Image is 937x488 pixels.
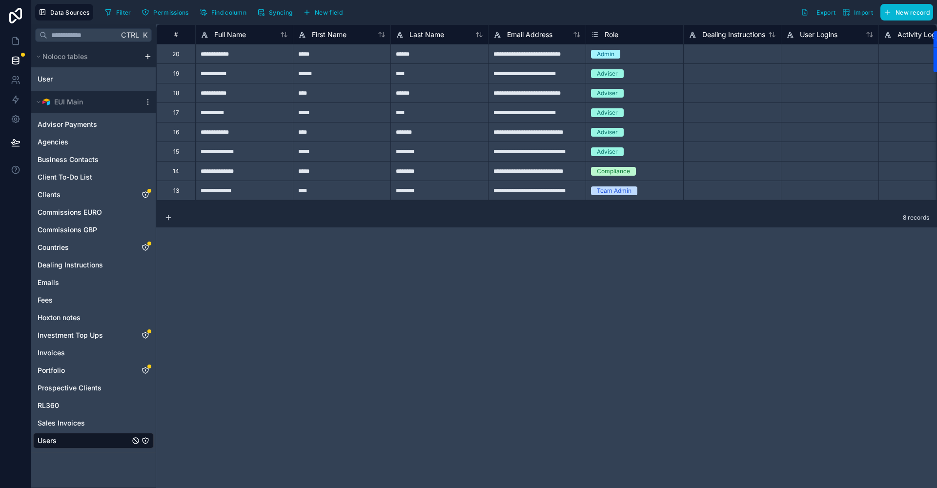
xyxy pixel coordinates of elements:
span: Filter [116,9,131,16]
div: 14 [173,167,179,175]
a: New record [876,4,933,20]
button: Import [839,4,876,20]
span: Activity Log [897,30,936,40]
span: Full Name [214,30,246,40]
span: Data Sources [50,9,90,16]
div: 17 [173,109,179,117]
div: Adviser [597,128,618,137]
div: 13 [173,187,179,195]
div: 16 [173,128,179,136]
div: Team Admin [597,186,631,195]
span: Last Name [409,30,444,40]
div: Compliance [597,167,630,176]
span: Ctrl [120,29,140,41]
a: Syncing [254,5,300,20]
div: Adviser [597,69,618,78]
span: First Name [312,30,346,40]
button: New field [300,5,346,20]
span: Find column [211,9,246,16]
div: 20 [172,50,180,58]
button: Find column [196,5,250,20]
span: Email Address [507,30,552,40]
span: Role [605,30,618,40]
a: Permissions [138,5,196,20]
div: # [164,31,188,38]
span: Permissions [153,9,188,16]
button: Data Sources [35,4,93,20]
div: Admin [597,50,614,59]
span: New record [896,9,930,16]
button: Syncing [254,5,296,20]
span: 8 records [903,214,929,222]
button: Permissions [138,5,192,20]
div: Adviser [597,147,618,156]
span: Dealing Instructions [702,30,765,40]
button: Export [797,4,839,20]
div: Adviser [597,108,618,117]
span: User Logins [800,30,837,40]
span: Import [854,9,873,16]
span: Export [816,9,835,16]
div: 15 [173,148,179,156]
button: New record [880,4,933,20]
div: 18 [173,89,179,97]
div: Adviser [597,89,618,98]
span: Syncing [269,9,292,16]
div: 19 [173,70,179,78]
span: K [142,32,148,39]
button: Filter [101,5,135,20]
span: New field [315,9,343,16]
